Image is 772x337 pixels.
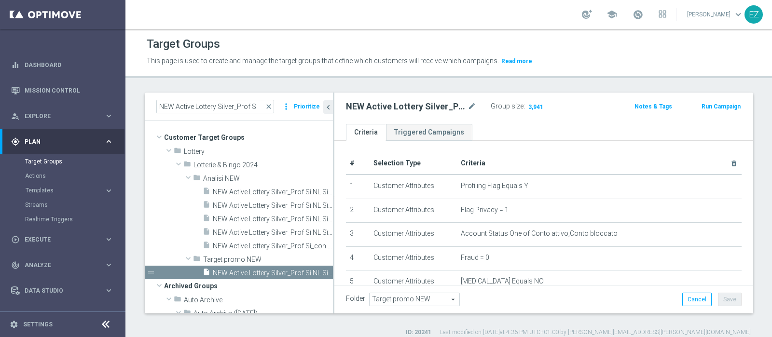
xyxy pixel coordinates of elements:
[25,52,113,78] a: Dashboard
[440,328,751,337] label: Last modified on [DATE] at 4:36 PM UTC+01:00 by [PERSON_NAME][EMAIL_ADDRESS][PERSON_NAME][DOMAIN_...
[25,158,100,165] a: Target Groups
[461,229,618,238] span: Account Status One of Conto attivo,Conto bloccato
[524,102,525,110] label: :
[25,212,124,227] div: Realtime Triggers
[370,175,456,199] td: Customer Attributes
[11,61,114,69] button: equalizer Dashboard
[11,261,20,270] i: track_changes
[25,172,100,180] a: Actions
[25,262,104,268] span: Analyze
[11,52,113,78] div: Dashboard
[730,160,738,167] i: delete_forever
[25,303,101,329] a: Optibot
[11,236,114,243] button: play_circle_outline Execute keyboard_arrow_right
[744,5,763,24] div: EZ
[184,148,333,156] span: Lottery
[213,188,333,196] span: NEW Active Lottery Silver_Prof S&#xEC; NL S&#xEC; (esclusi EL)
[11,261,114,269] button: track_changes Analyze keyboard_arrow_right
[25,139,104,145] span: Plan
[370,199,456,223] td: Customer Attributes
[370,223,456,247] td: Customer Attributes
[10,320,18,329] i: settings
[11,138,114,146] button: gps_fixed Plan keyboard_arrow_right
[164,279,333,293] span: Archived Groups
[718,293,742,306] button: Save
[156,100,274,113] input: Quick find group or folder
[104,260,113,270] i: keyboard_arrow_right
[491,102,524,110] label: Group size
[193,174,201,185] i: folder
[164,131,333,144] span: Customer Target Groups
[203,214,210,225] i: insert_drive_file
[346,101,466,112] h2: NEW Active Lottery Silver_Prof Sì NL Sì_con pausa gioco lotterie (esclusi EL)_marg negativa per p...
[183,160,191,171] i: folder
[527,103,544,112] span: 3,941
[682,293,712,306] button: Cancel
[203,201,210,212] i: insert_drive_file
[461,277,544,285] span: [MEDICAL_DATA] Equals NO
[346,124,386,141] a: Criteria
[203,241,210,252] i: insert_drive_file
[346,270,370,295] td: 5
[607,9,617,20] span: school
[147,57,499,65] span: This page is used to create and manage the target groups that define which customers will receive...
[461,206,509,214] span: Flag Privacy = 1
[104,111,113,121] i: keyboard_arrow_right
[11,137,104,146] div: Plan
[193,310,333,318] span: Auto Archive (2024-05-13)
[406,328,431,337] label: ID: 20241
[174,147,181,158] i: folder
[11,261,104,270] div: Analyze
[213,269,333,277] span: NEW Active Lottery Silver_Prof S&#xEC; NL S&#xEC;_con pausa gioco lotterie (esclusi EL)_marg nega...
[213,215,333,223] span: NEW Active Lottery Silver_Prof S&#xEC; NL S&#xEC;_con pausa gioco lotterie (esclusi EL)_marg nega...
[265,103,273,110] span: close
[346,199,370,223] td: 2
[11,78,113,103] div: Mission Control
[26,188,95,193] span: Templates
[25,288,104,294] span: Data Studio
[104,186,113,195] i: keyboard_arrow_right
[25,237,104,243] span: Execute
[281,100,291,113] i: more_vert
[104,286,113,295] i: keyboard_arrow_right
[11,137,20,146] i: gps_fixed
[500,56,533,67] button: Read more
[701,101,742,112] button: Run Campaign
[346,175,370,199] td: 1
[203,268,210,279] i: insert_drive_file
[346,152,370,175] th: #
[25,187,114,194] button: Templates keyboard_arrow_right
[25,198,124,212] div: Streams
[147,37,220,51] h1: Target Groups
[323,100,333,114] button: chevron_left
[213,202,333,210] span: NEW Active Lottery Silver_Prof S&#xEC; NL S&#xEC;_con pausa gioco lotterie (esclusi EL)
[370,152,456,175] th: Selection Type
[104,235,113,244] i: keyboard_arrow_right
[213,242,333,250] span: NEW Active Lottery Silver_Prof S&#xEC;_con pausa gioco lotterie (esclusi EL)_marg positiva
[25,183,124,198] div: Templates
[184,296,333,304] span: Auto Archive
[23,322,53,327] a: Settings
[461,159,485,167] span: Criteria
[634,101,673,112] button: Notes & Tags
[25,78,113,103] a: Mission Control
[11,287,114,295] button: Data Studio keyboard_arrow_right
[174,295,181,306] i: folder
[386,124,472,141] a: Triggered Campaigns
[11,112,114,120] button: person_search Explore keyboard_arrow_right
[733,9,744,20] span: keyboard_arrow_down
[292,100,321,113] button: Prioritize
[468,101,476,112] i: mode_edit
[324,103,333,112] i: chevron_left
[461,254,489,262] span: Fraud = 0
[370,246,456,270] td: Customer Attributes
[11,112,104,121] div: Explore
[11,87,114,94] button: Mission Control
[203,228,210,239] i: insert_drive_file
